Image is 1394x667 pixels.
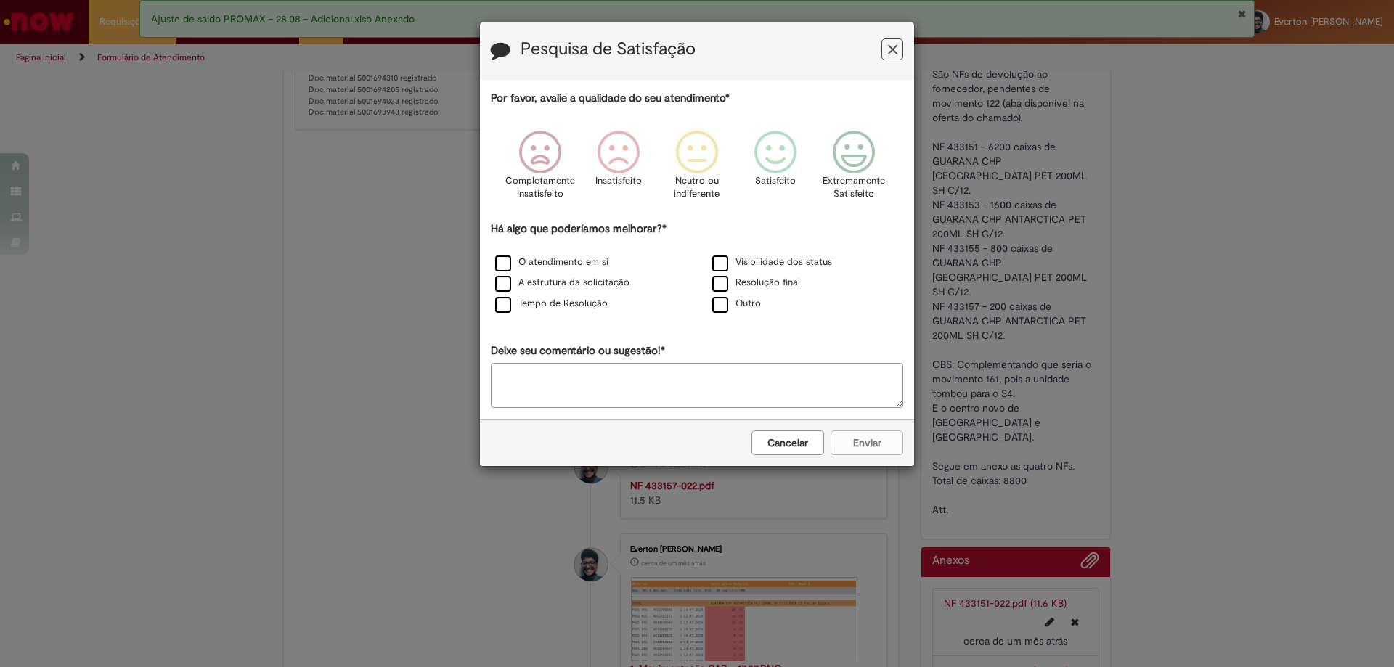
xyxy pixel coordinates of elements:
div: Completamente Insatisfeito [502,120,576,219]
p: Extremamente Satisfeito [823,174,885,201]
p: Satisfeito [755,174,796,188]
p: Insatisfeito [595,174,642,188]
p: Completamente Insatisfeito [505,174,575,201]
div: Há algo que poderíamos melhorar?* [491,221,903,315]
label: O atendimento em si [495,255,608,269]
label: Deixe seu comentário ou sugestão!* [491,343,665,359]
div: Extremamente Satisfeito [817,120,891,219]
label: Outro [712,297,761,311]
label: Visibilidade dos status [712,255,832,269]
button: Cancelar [751,430,824,455]
div: Satisfeito [738,120,812,219]
div: Insatisfeito [582,120,656,219]
p: Neutro ou indiferente [671,174,723,201]
label: Resolução final [712,276,800,290]
label: Tempo de Resolução [495,297,608,311]
label: Pesquisa de Satisfação [521,40,696,59]
label: Por favor, avalie a qualidade do seu atendimento* [491,91,730,106]
label: A estrutura da solicitação [495,276,629,290]
div: Neutro ou indiferente [660,120,734,219]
